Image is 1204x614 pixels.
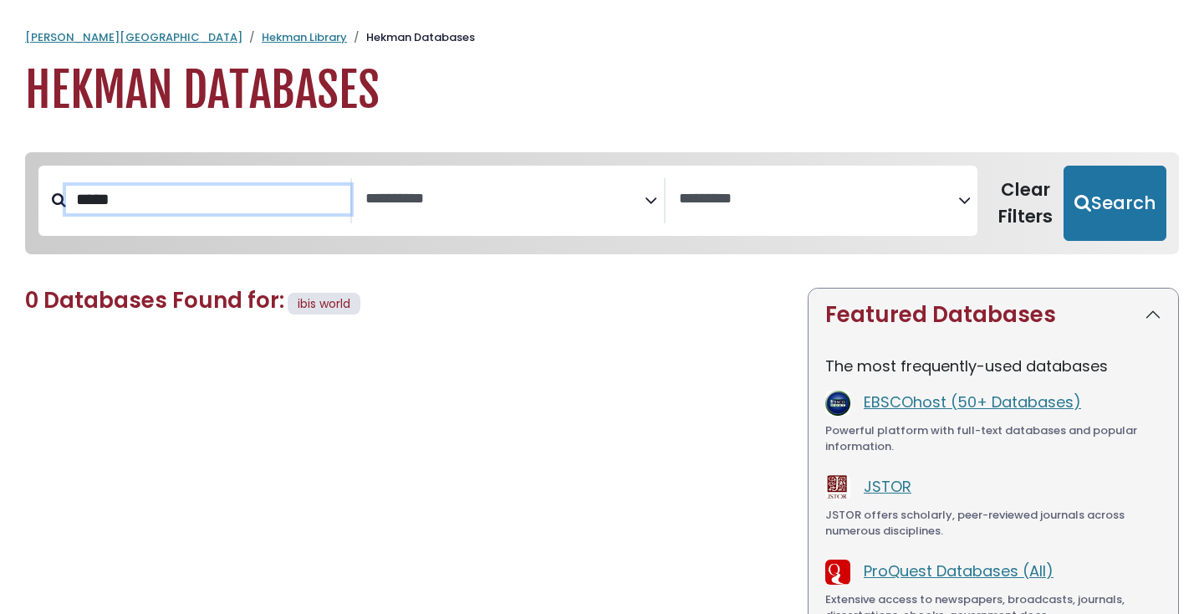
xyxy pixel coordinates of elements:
[66,186,350,213] input: Search database by title or keyword
[25,29,242,45] a: [PERSON_NAME][GEOGRAPHIC_DATA]
[825,422,1161,455] div: Powerful platform with full-text databases and popular information.
[987,166,1064,241] button: Clear Filters
[298,295,350,312] span: ibis world
[825,507,1161,540] div: JSTOR offers scholarly, peer-reviewed journals across numerous disciplines.
[825,355,1161,377] p: The most frequently-used databases
[809,289,1178,341] button: Featured Databases
[25,152,1179,254] nav: Search filters
[25,29,1179,46] nav: breadcrumb
[864,476,911,497] a: JSTOR
[864,560,1053,581] a: ProQuest Databases (All)
[365,191,645,208] textarea: Search
[25,285,284,315] span: 0 Databases Found for:
[25,63,1179,119] h1: Hekman Databases
[679,191,958,208] textarea: Search
[347,29,475,46] li: Hekman Databases
[864,391,1081,412] a: EBSCOhost (50+ Databases)
[262,29,347,45] a: Hekman Library
[1064,166,1166,241] button: Submit for Search Results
